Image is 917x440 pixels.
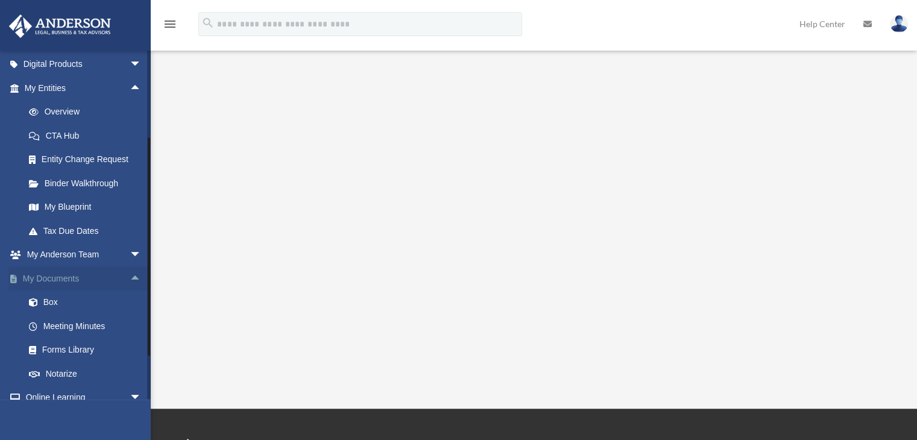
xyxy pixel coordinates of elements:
a: Binder Walkthrough [17,171,160,195]
img: User Pic [890,15,908,33]
a: Meeting Minutes [17,314,160,338]
a: My Entitiesarrow_drop_up [8,76,160,100]
a: Online Learningarrow_drop_down [8,386,160,410]
a: CTA Hub [17,124,160,148]
a: Forms Library [17,338,160,362]
a: My Blueprint [17,195,160,219]
img: Anderson Advisors Platinum Portal [5,14,115,38]
a: Notarize [17,362,160,386]
a: Box [17,291,160,315]
span: arrow_drop_up [130,266,154,291]
a: menu [163,21,177,31]
i: search [201,16,215,30]
a: My Anderson Teamarrow_drop_down [8,243,160,267]
a: My Documentsarrow_drop_up [8,266,160,291]
i: menu [163,17,177,31]
a: Overview [17,100,160,124]
span: arrow_drop_down [130,386,154,410]
a: Digital Productsarrow_drop_down [8,52,160,77]
span: arrow_drop_up [130,76,154,101]
a: Tax Due Dates [17,219,160,243]
a: Entity Change Request [17,148,160,172]
span: arrow_drop_down [130,243,154,268]
span: arrow_drop_down [130,52,154,77]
